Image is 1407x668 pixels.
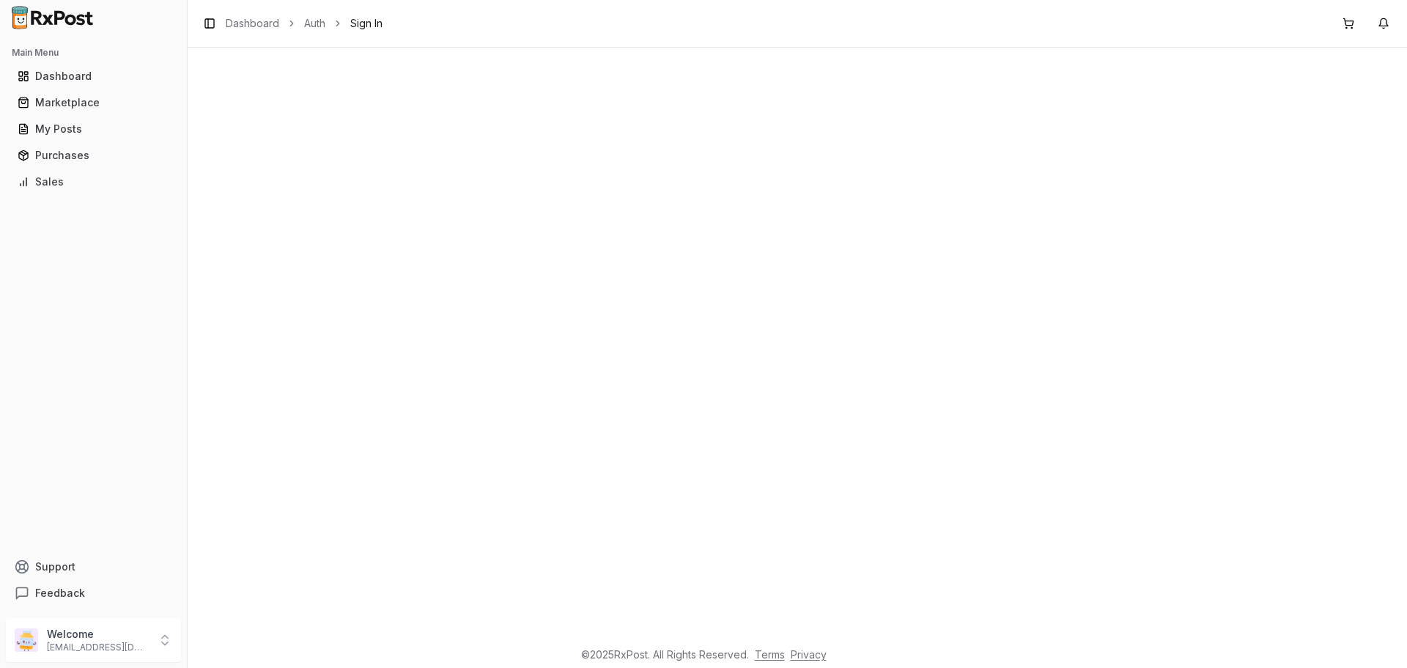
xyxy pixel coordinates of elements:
a: Auth [304,16,325,31]
p: Welcome [47,627,149,642]
button: Feedback [6,580,181,606]
a: Privacy [791,648,827,661]
h2: Main Menu [12,47,175,59]
a: Dashboard [12,63,175,89]
div: Dashboard [18,69,169,84]
div: Marketplace [18,95,169,110]
a: Marketplace [12,89,175,116]
button: Support [6,554,181,580]
a: Sales [12,169,175,195]
div: Sales [18,175,169,189]
button: Purchases [6,144,181,167]
div: Purchases [18,148,169,163]
button: Dashboard [6,65,181,88]
nav: breadcrumb [226,16,383,31]
a: Terms [755,648,785,661]
span: Feedback [35,586,85,601]
img: User avatar [15,628,38,652]
div: My Posts [18,122,169,136]
a: Dashboard [226,16,279,31]
p: [EMAIL_ADDRESS][DOMAIN_NAME] [47,642,149,653]
span: Sign In [350,16,383,31]
button: Sales [6,170,181,194]
img: RxPost Logo [6,6,100,29]
a: Purchases [12,142,175,169]
a: My Posts [12,116,175,142]
button: My Posts [6,117,181,141]
button: Marketplace [6,91,181,114]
